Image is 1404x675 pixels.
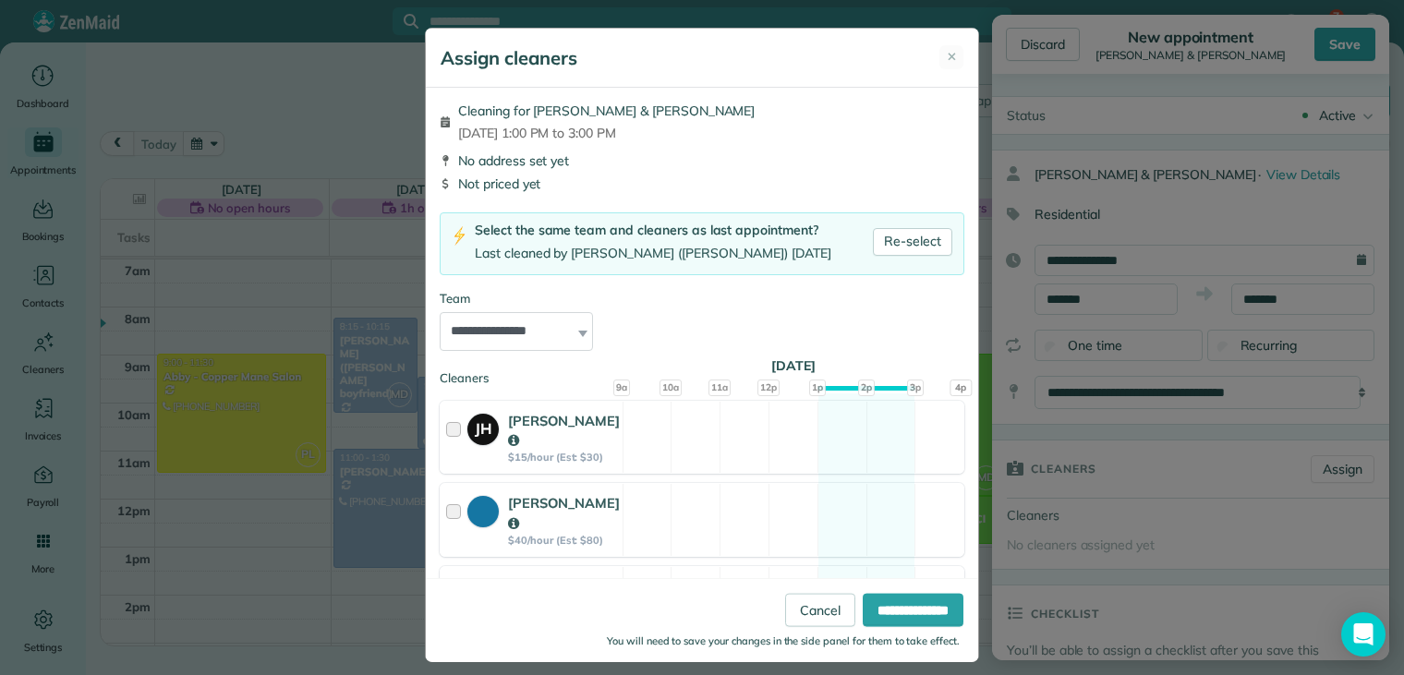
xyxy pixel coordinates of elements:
[467,414,499,440] strong: JH
[508,494,620,532] strong: [PERSON_NAME]
[873,228,952,256] a: Re-select
[475,221,831,240] div: Select the same team and cleaners as last appointment?
[440,151,964,170] div: No address set yet
[785,594,855,627] a: Cancel
[947,48,957,66] span: ✕
[441,45,577,71] h5: Assign cleaners
[508,451,620,464] strong: $15/hour (Est: $30)
[508,534,620,547] strong: $40/hour (Est: $80)
[1341,612,1386,657] div: Open Intercom Messenger
[452,226,467,246] img: lightning-bolt-icon-94e5364df696ac2de96d3a42b8a9ff6ba979493684c50e6bbbcda72601fa0d29.png
[440,369,964,375] div: Cleaners
[440,290,964,308] div: Team
[475,244,831,263] div: Last cleaned by [PERSON_NAME] ([PERSON_NAME]) [DATE]
[607,634,960,647] small: You will need to save your changes in the side panel for them to take effect.
[440,175,964,193] div: Not priced yet
[458,124,755,142] span: [DATE] 1:00 PM to 3:00 PM
[508,412,620,450] strong: [PERSON_NAME]
[458,102,755,120] span: Cleaning for [PERSON_NAME] & [PERSON_NAME]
